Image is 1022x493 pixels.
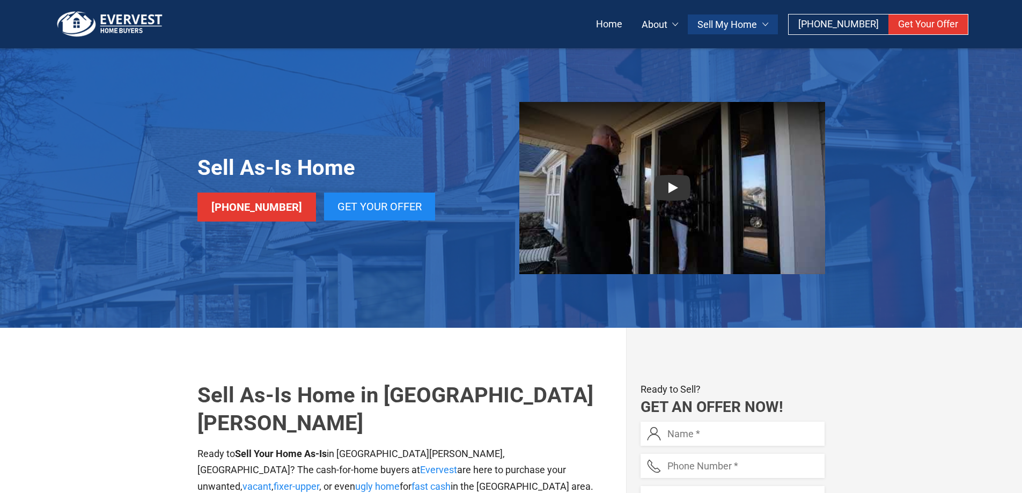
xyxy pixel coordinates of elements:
a: Get Your Offer [888,14,968,34]
input: Name * [641,422,825,446]
span: [PHONE_NUMBER] [798,18,879,30]
a: [PHONE_NUMBER] [197,193,316,222]
input: Phone Number * [641,454,825,478]
a: Evervest [420,464,457,475]
img: logo.png [54,11,166,38]
a: fixer-upper [274,481,319,492]
span: [PHONE_NUMBER] [211,201,302,214]
a: [PHONE_NUMBER] [789,14,888,34]
h1: Sell As-Is Home in [GEOGRAPHIC_DATA][PERSON_NAME] [197,381,603,437]
a: vacant [242,481,271,492]
a: fast cash [411,481,451,492]
b: Sell Your Home As-Is [235,448,327,459]
a: ugly home [355,481,400,492]
a: Home [586,14,632,34]
a: About [632,14,688,34]
h2: Get an Offer Now! [641,398,825,417]
a: Get Your Offer [324,193,435,220]
p: Ready to Sell? [641,381,825,398]
h1: Sell As-Is Home [197,154,435,182]
a: Sell My Home [688,14,778,34]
